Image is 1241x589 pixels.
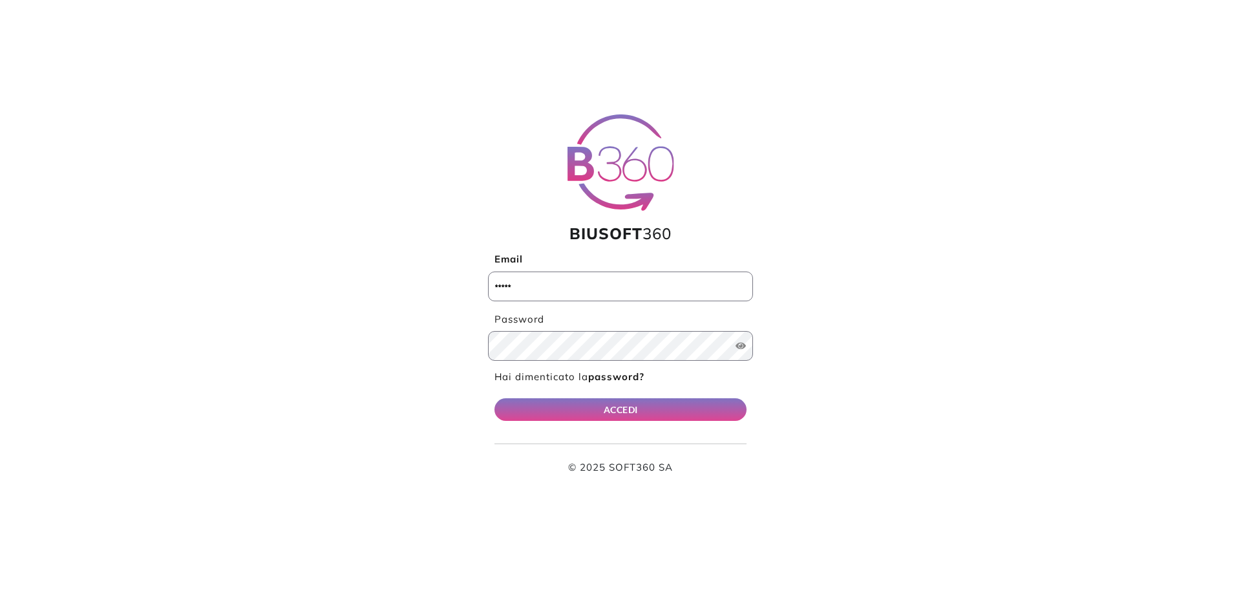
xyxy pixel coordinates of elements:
span: BIUSOFT [569,224,642,243]
p: © 2025 SOFT360 SA [494,460,747,475]
a: Hai dimenticato lapassword? [494,370,644,383]
label: Password [488,312,753,327]
b: password? [588,370,644,383]
h1: 360 [488,224,753,243]
button: ACCEDI [494,398,747,421]
b: Email [494,253,523,265]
